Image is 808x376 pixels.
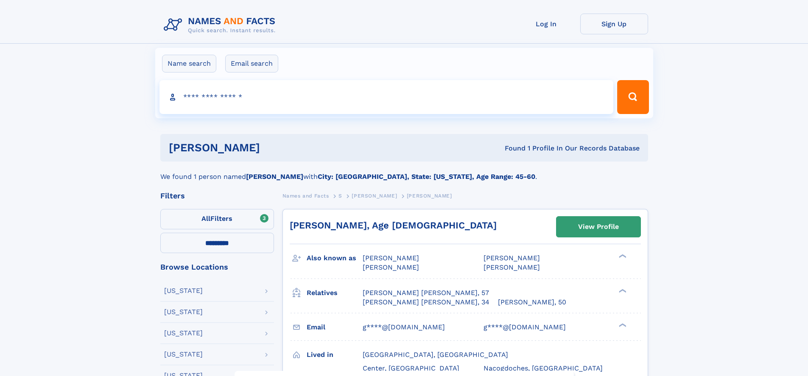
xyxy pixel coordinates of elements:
[307,320,363,334] h3: Email
[201,214,210,223] span: All
[160,14,282,36] img: Logo Names and Facts
[363,288,489,298] a: [PERSON_NAME] [PERSON_NAME], 57
[363,298,489,307] a: [PERSON_NAME] [PERSON_NAME], 34
[307,251,363,265] h3: Also known as
[617,322,627,328] div: ❯
[578,217,619,237] div: View Profile
[363,364,459,372] span: Center, [GEOGRAPHIC_DATA]
[617,288,627,293] div: ❯
[352,193,397,199] span: [PERSON_NAME]
[484,263,540,271] span: [PERSON_NAME]
[160,263,274,271] div: Browse Locations
[498,298,566,307] a: [PERSON_NAME], 50
[246,173,303,181] b: [PERSON_NAME]
[407,193,452,199] span: [PERSON_NAME]
[338,190,342,201] a: S
[164,351,203,358] div: [US_STATE]
[363,351,508,359] span: [GEOGRAPHIC_DATA], [GEOGRAPHIC_DATA]
[162,55,216,72] label: Name search
[160,209,274,229] label: Filters
[352,190,397,201] a: [PERSON_NAME]
[164,309,203,315] div: [US_STATE]
[164,330,203,337] div: [US_STATE]
[617,253,627,259] div: ❯
[290,220,497,231] a: [PERSON_NAME], Age [DEMOGRAPHIC_DATA]
[617,80,649,114] button: Search Button
[580,14,648,34] a: Sign Up
[363,254,419,262] span: [PERSON_NAME]
[484,364,603,372] span: Nacogdoches, [GEOGRAPHIC_DATA]
[307,286,363,300] h3: Relatives
[160,192,274,200] div: Filters
[338,193,342,199] span: S
[282,190,329,201] a: Names and Facts
[512,14,580,34] a: Log In
[225,55,278,72] label: Email search
[307,348,363,362] h3: Lived in
[159,80,614,114] input: search input
[318,173,535,181] b: City: [GEOGRAPHIC_DATA], State: [US_STATE], Age Range: 45-60
[160,162,648,182] div: We found 1 person named with .
[169,142,383,153] h1: [PERSON_NAME]
[556,217,640,237] a: View Profile
[164,287,203,294] div: [US_STATE]
[363,263,419,271] span: [PERSON_NAME]
[382,144,640,153] div: Found 1 Profile In Our Records Database
[484,254,540,262] span: [PERSON_NAME]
